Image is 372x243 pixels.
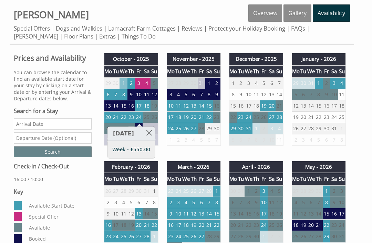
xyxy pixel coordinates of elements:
[198,185,205,197] td: 27
[120,112,127,123] td: 22
[127,185,135,197] td: 29
[229,134,237,146] td: 5
[167,197,175,208] td: 2
[315,77,322,89] td: 1
[292,65,300,77] th: Mo
[245,134,252,146] td: 7
[338,77,345,89] td: 4
[190,112,197,123] td: 20
[292,134,300,146] td: 2
[190,185,197,197] td: 26
[104,185,112,197] td: 26
[167,53,221,65] th: November - 2025
[292,185,300,197] td: 27
[237,185,245,197] td: 31
[291,24,305,32] a: FAQs
[143,77,150,89] td: 4
[205,112,213,123] td: 22
[135,65,143,77] th: Fr
[260,123,268,134] td: 2
[252,65,260,77] th: Th
[213,123,220,134] td: 30
[330,134,338,146] td: 7
[198,89,205,100] td: 7
[14,118,92,130] input: Arrival Date
[143,123,150,134] td: 1
[330,65,338,77] th: Sa
[135,89,143,100] td: 10
[120,89,127,100] td: 8
[127,112,135,123] td: 23
[175,89,182,100] td: 4
[198,65,205,77] th: Fr
[260,173,268,185] th: Fr
[260,134,268,146] td: 9
[229,112,237,123] td: 22
[143,100,150,112] td: 18
[182,185,190,197] td: 25
[237,112,245,123] td: 23
[198,77,205,89] td: 31
[198,173,205,185] th: Fr
[292,112,300,123] td: 19
[182,77,190,89] td: 29
[292,89,300,100] td: 5
[260,185,268,197] td: 3
[167,112,175,123] td: 17
[167,65,175,77] th: Mo
[190,197,197,208] td: 5
[245,197,252,208] td: 8
[300,185,307,197] td: 28
[112,123,120,134] td: 28
[315,134,322,146] td: 5
[198,197,205,208] td: 6
[151,100,158,112] td: 19
[14,53,92,63] h2: Prices and Availability
[99,32,116,40] a: Extras
[252,89,260,100] td: 11
[143,185,150,197] td: 31
[190,65,197,77] th: Th
[330,77,338,89] td: 3
[198,134,205,146] td: 5
[323,112,330,123] td: 23
[127,173,135,185] th: Th
[127,197,135,208] td: 5
[330,185,338,197] td: 2
[182,173,190,185] th: We
[14,69,92,102] p: You can browse the calendar to find an available start date for your stay by clicking on a start ...
[127,123,135,134] td: 30
[313,4,350,22] a: Availability
[104,123,112,134] td: 27
[307,77,315,89] td: 31
[330,123,338,134] td: 31
[135,123,143,134] td: 31
[112,77,120,89] td: 30
[143,197,150,208] td: 7
[268,134,275,146] td: 10
[300,89,307,100] td: 6
[14,8,89,21] a: [PERSON_NAME]
[315,65,322,77] th: Th
[237,77,245,89] td: 2
[315,173,322,185] th: Th
[292,173,300,185] th: Mo
[112,112,120,123] td: 21
[205,100,213,112] td: 15
[237,89,245,100] td: 9
[237,134,245,146] td: 6
[268,112,275,123] td: 27
[213,173,220,185] th: Su
[104,134,112,146] td: 3
[213,112,220,123] td: 23
[229,123,237,134] td: 29
[268,185,275,197] td: 4
[190,77,197,89] td: 30
[268,100,275,112] td: 20
[175,100,182,112] td: 11
[182,134,190,146] td: 3
[292,77,300,89] td: 29
[252,185,260,197] td: 2
[182,89,190,100] td: 5
[260,112,268,123] td: 26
